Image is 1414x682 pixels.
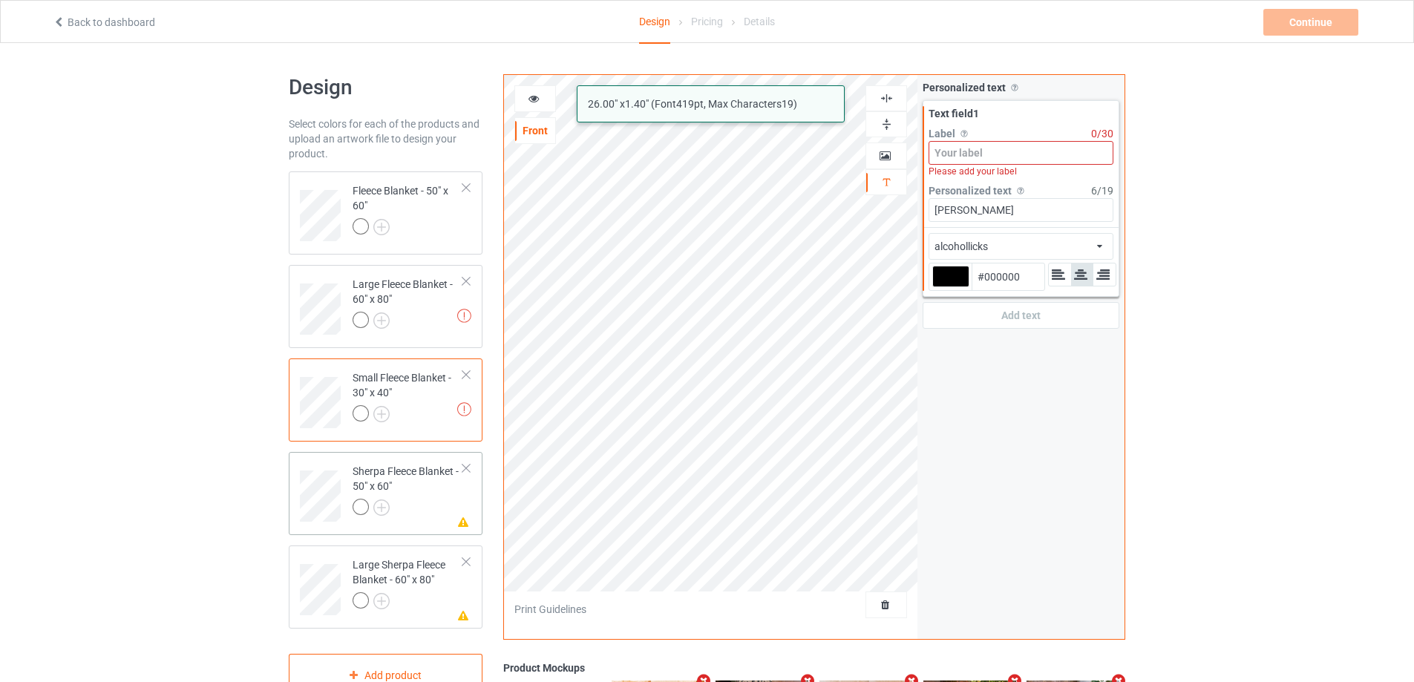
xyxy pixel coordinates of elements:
[744,1,775,42] div: Details
[929,185,1012,197] span: Personalized text
[289,74,482,101] h1: Design
[353,464,463,514] div: Sherpa Fleece Blanket - 50" x 60"
[503,660,1125,675] div: Product Mockups
[1015,185,1027,197] img: svg%3E%0A
[1091,126,1113,141] div: 0 / 30
[373,499,390,516] img: svg+xml;base64,PD94bWwgdmVyc2lvbj0iMS4wIiBlbmNvZGluZz0iVVRGLTgiPz4KPHN2ZyB3aWR0aD0iMjJweCIgaGVpZ2...
[353,277,463,327] div: Large Fleece Blanket - 60" x 80"
[1009,82,1021,94] img: svg%3E%0A
[691,1,723,42] div: Pricing
[929,198,1113,222] input: Your text
[880,175,894,189] img: svg%3E%0A
[353,183,463,234] div: Fleece Blanket - 50" x 60"
[373,593,390,609] img: svg+xml;base64,PD94bWwgdmVyc2lvbj0iMS4wIiBlbmNvZGluZz0iVVRGLTgiPz4KPHN2ZyB3aWR0aD0iMjJweCIgaGVpZ2...
[639,1,670,44] div: Design
[289,265,482,348] div: Large Fleece Blanket - 60" x 80"
[880,117,894,131] img: svg%3E%0A
[935,239,988,254] div: alcohollicks
[958,128,970,140] img: svg%3E%0A
[289,452,482,535] div: Sherpa Fleece Blanket - 50" x 60"
[289,117,482,161] div: Select colors for each of the products and upload an artwork file to design your product.
[373,219,390,235] img: svg+xml;base64,PD94bWwgdmVyc2lvbj0iMS4wIiBlbmNvZGluZz0iVVRGLTgiPz4KPHN2ZyB3aWR0aD0iMjJweCIgaGVpZ2...
[457,402,471,416] img: exclamation icon
[457,309,471,323] img: exclamation icon
[880,91,894,105] img: svg%3E%0A
[373,312,390,329] img: svg+xml;base64,PD94bWwgdmVyc2lvbj0iMS4wIiBlbmNvZGluZz0iVVRGLTgiPz4KPHN2ZyB3aWR0aD0iMjJweCIgaGVpZ2...
[923,82,1006,94] span: Personalized text
[53,16,155,28] a: Back to dashboard
[923,302,1119,329] div: Add text
[373,406,390,422] img: svg+xml;base64,PD94bWwgdmVyc2lvbj0iMS4wIiBlbmNvZGluZz0iVVRGLTgiPz4KPHN2ZyB3aWR0aD0iMjJweCIgaGVpZ2...
[1091,183,1113,198] div: 6 / 19
[353,370,463,421] div: Small Fleece Blanket - 30" x 40"
[353,557,463,608] div: Large Sherpa Fleece Blanket - 60" x 80"
[929,128,955,140] span: Label
[929,165,1113,178] div: Please add your label
[289,545,482,629] div: Large Sherpa Fleece Blanket - 60" x 80"
[588,98,797,110] span: 26.00 " x 1.40 " (Font 419 pt, Max Characters 19 )
[515,123,555,138] div: Front
[289,171,482,255] div: Fleece Blanket - 50" x 60"
[289,358,482,442] div: Small Fleece Blanket - 30" x 40"
[514,602,586,617] div: Print Guidelines
[929,141,1113,165] input: Your label
[929,106,1113,121] div: Text field 1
